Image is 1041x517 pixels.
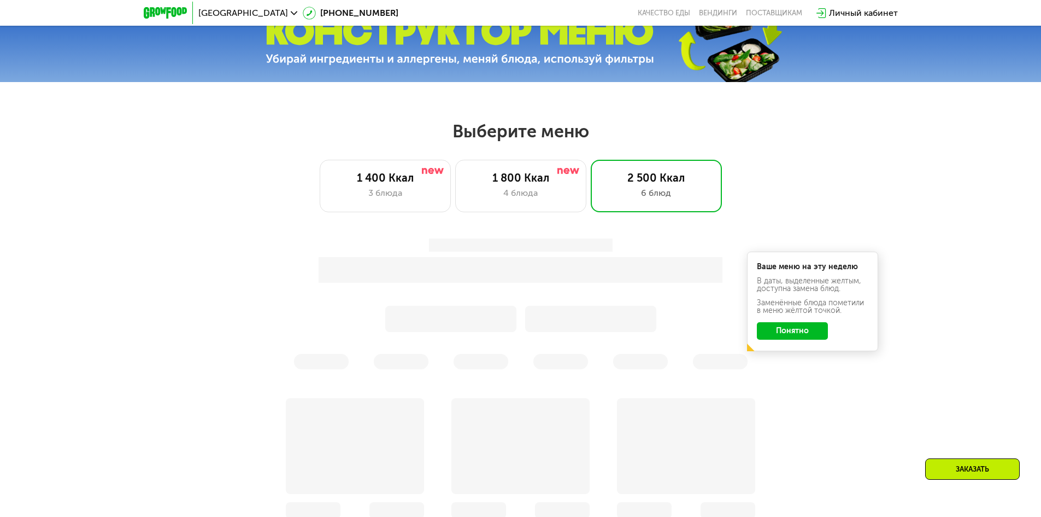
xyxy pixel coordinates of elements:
div: Ваше меню на эту неделю [757,263,868,271]
div: 1 400 Ккал [331,171,439,184]
div: 2 500 Ккал [602,171,710,184]
div: 1 800 Ккал [467,171,575,184]
a: Качество еды [638,9,690,18]
button: Понятно [757,322,828,340]
div: Заменённые блюда пометили в меню жёлтой точкой. [757,299,868,315]
div: поставщикам [746,9,802,18]
div: 6 блюд [602,187,710,200]
div: 3 блюда [331,187,439,200]
div: 4 блюда [467,187,575,200]
a: [PHONE_NUMBER] [303,7,398,20]
a: Вендинги [699,9,737,18]
h2: Выберите меню [35,120,1006,142]
div: Заказать [925,458,1020,480]
div: В даты, выделенные желтым, доступна замена блюд. [757,277,868,293]
div: Личный кабинет [829,7,898,20]
span: [GEOGRAPHIC_DATA] [198,9,288,18]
